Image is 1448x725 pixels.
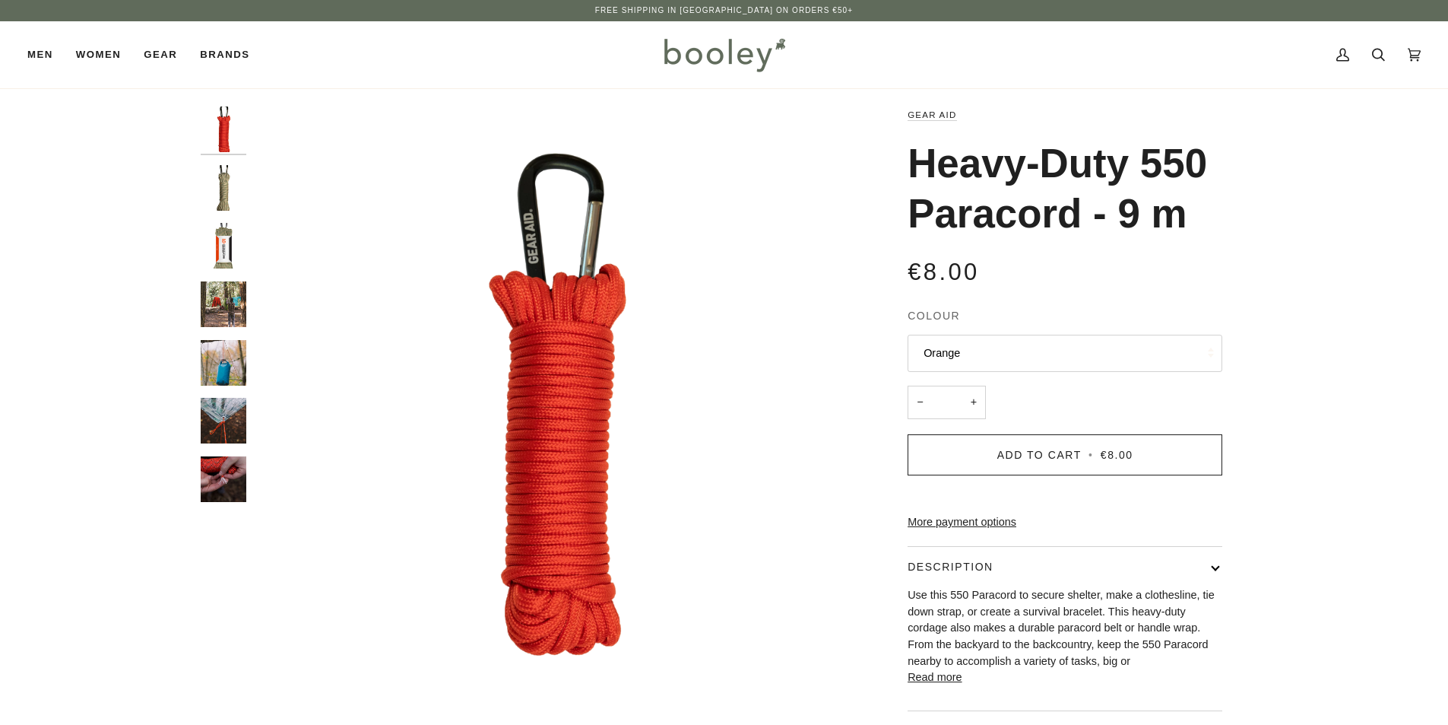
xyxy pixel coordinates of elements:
span: €8.00 [1101,449,1133,461]
img: Gear Aid Heavy-Duty 550 Paracord - 9 m - Booley Galway [201,398,246,444]
a: Gear Aid [908,110,956,119]
button: Add to Cart • €8.00 [908,434,1222,475]
a: Gear [132,21,189,88]
button: + [962,386,986,420]
span: Brands [200,47,249,62]
button: Read more [908,669,962,686]
img: Gear Aid Heavy-Duty 550 Paracord - 9 m - Booley Galway [201,340,246,386]
img: Booley [657,33,791,77]
a: Men [27,21,65,88]
a: Women [65,21,132,88]
span: Add to Cart [997,449,1082,461]
input: Quantity [908,386,986,420]
img: Gear Aid Heavy-Duty 550 Paracord - 9 m Orange - Booley Galway [201,107,246,152]
button: Orange [908,335,1222,372]
img: Gear Aid Heavy-Duty 550 Paracord - 9 m - Booley Galway [201,456,246,502]
p: Use this 550 Paracord to secure shelter, make a clothesline, tie down strap, or create a survival... [908,587,1222,669]
a: More payment options [908,514,1222,531]
a: Brands [189,21,261,88]
button: Description [908,547,1222,587]
h1: Heavy-Duty 550 Paracord - 9 m [908,138,1211,239]
img: Gear Aid Heavy-Duty 550 Paracord - 9 m Orange - Booley Galway [254,107,855,708]
img: Gear Aid Heavy-Duty 550 Paracord - 9 m - Booley Galway [201,223,246,269]
span: Women [76,47,121,62]
img: Gear Aid Heavy-Duty 550 Paracord - 9 m Sage / Tan - Booley Galway [201,165,246,211]
span: • [1085,449,1096,461]
span: Colour [908,308,960,324]
span: Gear [144,47,177,62]
img: Gear Aid Heavy-Duty 550 Paracord - 9 m - Booley Galway [201,281,246,327]
button: − [908,386,932,420]
span: Men [27,47,53,62]
p: Free Shipping in [GEOGRAPHIC_DATA] on Orders €50+ [595,5,853,17]
span: €8.00 [908,259,980,285]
